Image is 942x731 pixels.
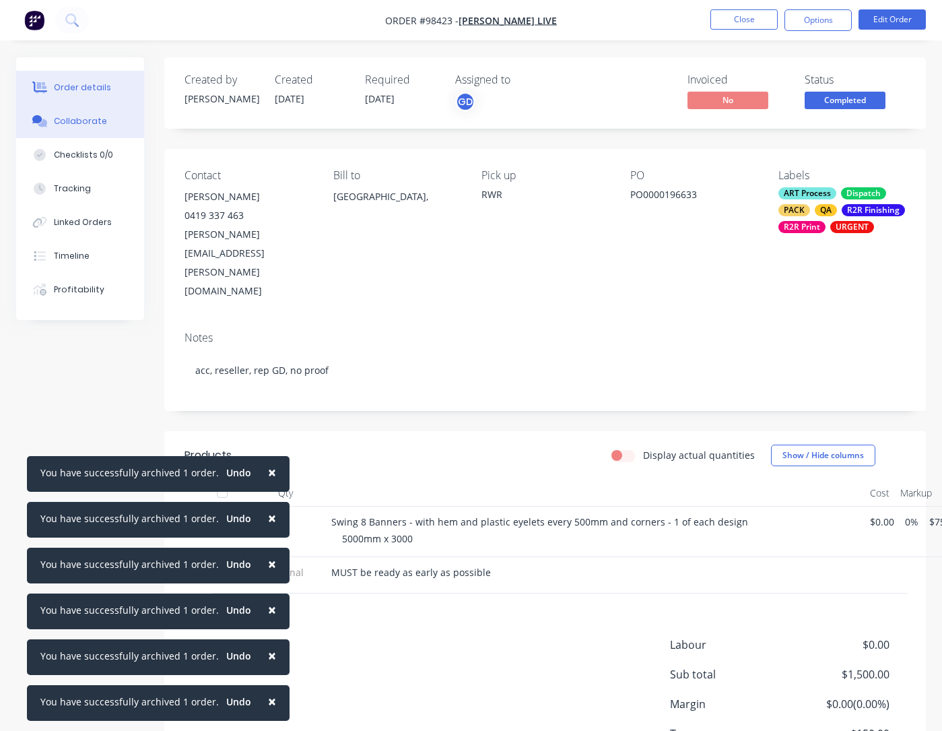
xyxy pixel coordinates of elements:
div: Created by [184,73,259,86]
a: [PERSON_NAME] LIVE [459,14,557,27]
span: × [268,554,276,573]
div: Labels [778,169,906,182]
button: Show / Hide columns [771,445,875,466]
button: Undo [219,600,259,621]
div: You have successfully archived 1 order. [40,695,219,709]
button: Options [784,9,852,31]
span: $1,500.00 [790,666,889,682]
button: Close [255,548,290,580]
div: You have successfully archived 1 order. [40,466,219,480]
span: Sub total [670,666,790,682]
div: [PERSON_NAME][EMAIL_ADDRESS][PERSON_NAME][DOMAIN_NAME] [184,225,312,300]
button: Profitability [16,273,144,307]
span: × [268,509,276,528]
div: Invoiced [687,73,788,86]
span: MUST be ready as early as possible [331,566,491,579]
span: $0.00 [870,515,894,529]
div: acc, reseller, rep GD, no proof [184,350,906,391]
span: × [268,646,276,665]
div: Dispatch [841,187,886,199]
span: × [268,463,276,482]
div: You have successfully archived 1 order. [40,511,219,526]
div: R2R Finishing [842,204,905,216]
button: Collaborate [16,104,144,138]
button: Timeline [16,239,144,273]
button: Edit Order [859,9,926,30]
span: Order #98423 - [385,14,459,27]
div: Linked Orders [54,216,112,228]
span: $0.00 ( 0.00 %) [790,696,889,712]
div: PACK [778,204,810,216]
div: Required [365,73,439,86]
div: Notes [184,331,906,344]
span: Margin [670,696,790,712]
div: Products [184,447,232,464]
button: Checklists 0/0 [16,138,144,172]
div: You have successfully archived 1 order. [40,557,219,571]
div: Assigned to [455,73,590,86]
button: Completed [805,92,885,112]
span: Completed [805,92,885,108]
button: GD [455,92,475,112]
span: × [268,692,276,711]
button: Undo [219,646,259,666]
div: Profitability [54,284,104,296]
span: Labour [670,637,790,653]
button: Tracking [16,172,144,205]
button: Order details [16,71,144,104]
div: [PERSON_NAME] [184,187,312,206]
div: 0419 337 463 [184,206,312,225]
button: Undo [219,509,259,529]
div: RWR [481,187,609,201]
div: QA [815,204,837,216]
label: Display actual quantities [643,448,755,462]
div: URGENT [830,221,874,233]
div: Cost [865,480,895,507]
div: Bill to [333,169,461,182]
div: Order details [54,82,111,94]
div: You have successfully archived 1 order. [40,603,219,617]
span: × [268,600,276,619]
span: [DATE] [275,92,304,105]
img: Factory [24,10,44,30]
div: Tracking [54,183,91,195]
div: [GEOGRAPHIC_DATA], [333,187,461,206]
div: Markup [895,480,937,507]
div: Status [805,73,906,86]
span: $0.00 [790,637,889,653]
div: Contact [184,169,312,182]
div: Timeline [54,250,90,262]
div: ART Process [778,187,836,199]
button: Close [255,594,290,626]
span: 5000mm x 3000 [342,532,413,545]
div: R2R Print [778,221,826,233]
span: 0% [905,515,918,529]
button: Undo [219,463,259,483]
button: Linked Orders [16,205,144,239]
div: [PERSON_NAME]0419 337 463[PERSON_NAME][EMAIL_ADDRESS][PERSON_NAME][DOMAIN_NAME] [184,187,312,300]
span: Swing 8 Banners - with hem and plastic eyelets every 500mm and corners - 1 of each design [331,515,748,528]
div: [PERSON_NAME] [184,92,259,106]
button: Close [255,502,290,534]
div: [GEOGRAPHIC_DATA], [333,187,461,230]
div: PO [630,169,758,182]
button: Close [255,685,290,718]
div: You have successfully archived 1 order. [40,649,219,663]
span: [DATE] [365,92,395,105]
div: Pick up [481,169,609,182]
div: Checklists 0/0 [54,149,113,161]
button: Close [255,639,290,672]
button: Undo [219,554,259,575]
span: No [687,92,768,108]
button: Close [710,9,778,30]
div: Collaborate [54,115,107,127]
div: Created [275,73,349,86]
button: Close [255,456,290,488]
button: Undo [219,692,259,712]
div: PO0000196633 [630,187,758,206]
